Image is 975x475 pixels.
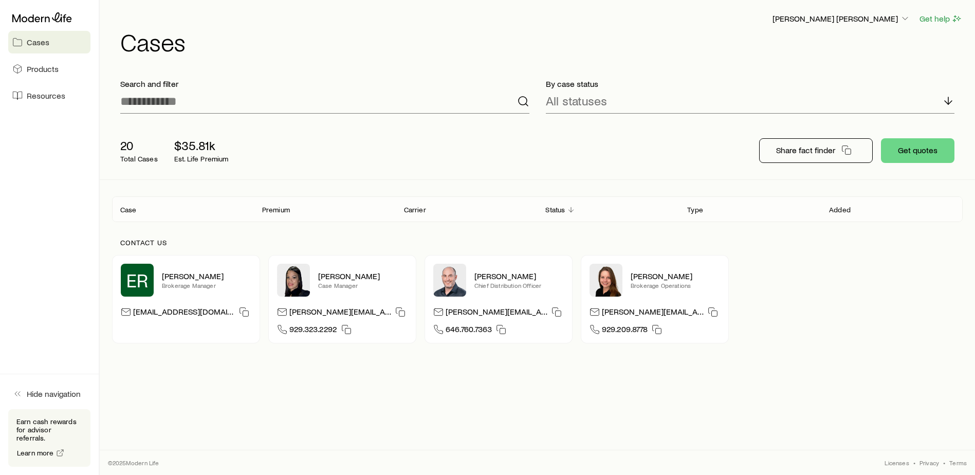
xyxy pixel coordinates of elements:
[174,138,229,153] p: $35.81k
[881,138,954,163] button: Get quotes
[27,64,59,74] span: Products
[126,270,148,290] span: ER
[776,145,835,155] p: Share fact finder
[262,206,290,214] p: Premium
[27,389,81,399] span: Hide navigation
[120,79,529,89] p: Search and filter
[318,281,408,289] p: Case Manager
[885,459,909,467] a: Licenses
[943,459,945,467] span: •
[913,459,915,467] span: •
[120,29,963,54] h1: Cases
[687,206,703,214] p: Type
[602,324,648,338] span: 929.209.8778
[162,271,251,281] p: [PERSON_NAME]
[546,79,955,89] p: By case status
[772,13,910,24] p: [PERSON_NAME] [PERSON_NAME]
[289,306,391,320] p: [PERSON_NAME][EMAIL_ADDRESS][DOMAIN_NAME]
[120,138,158,153] p: 20
[120,206,137,214] p: Case
[474,271,564,281] p: [PERSON_NAME]
[16,417,82,442] p: Earn cash rewards for advisor referrals.
[949,459,967,467] a: Terms
[602,306,704,320] p: [PERSON_NAME][EMAIL_ADDRESS][DOMAIN_NAME]
[404,206,426,214] p: Carrier
[133,306,235,320] p: [EMAIL_ADDRESS][DOMAIN_NAME]
[27,90,65,101] span: Resources
[318,271,408,281] p: [PERSON_NAME]
[289,324,337,338] span: 929.323.2292
[919,13,963,25] button: Get help
[631,281,720,289] p: Brokerage Operations
[759,138,873,163] button: Share fact finder
[162,281,251,289] p: Brokerage Manager
[474,281,564,289] p: Chief Distribution Officer
[545,206,565,214] p: Status
[446,306,547,320] p: [PERSON_NAME][EMAIL_ADDRESS][DOMAIN_NAME]
[17,449,54,456] span: Learn more
[546,94,607,108] p: All statuses
[108,459,159,467] p: © 2025 Modern Life
[120,239,954,247] p: Contact us
[8,84,90,107] a: Resources
[631,271,720,281] p: [PERSON_NAME]
[8,382,90,405] button: Hide navigation
[8,31,90,53] a: Cases
[174,155,229,163] p: Est. Life Premium
[27,37,49,47] span: Cases
[829,206,851,214] p: Added
[590,264,622,297] img: Ellen Wall
[919,459,939,467] a: Privacy
[112,196,963,222] div: Client cases
[8,409,90,467] div: Earn cash rewards for advisor referrals.Learn more
[277,264,310,297] img: Elana Hasten
[446,324,492,338] span: 646.760.7363
[433,264,466,297] img: Dan Pierson
[772,13,911,25] button: [PERSON_NAME] [PERSON_NAME]
[8,58,90,80] a: Products
[120,155,158,163] p: Total Cases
